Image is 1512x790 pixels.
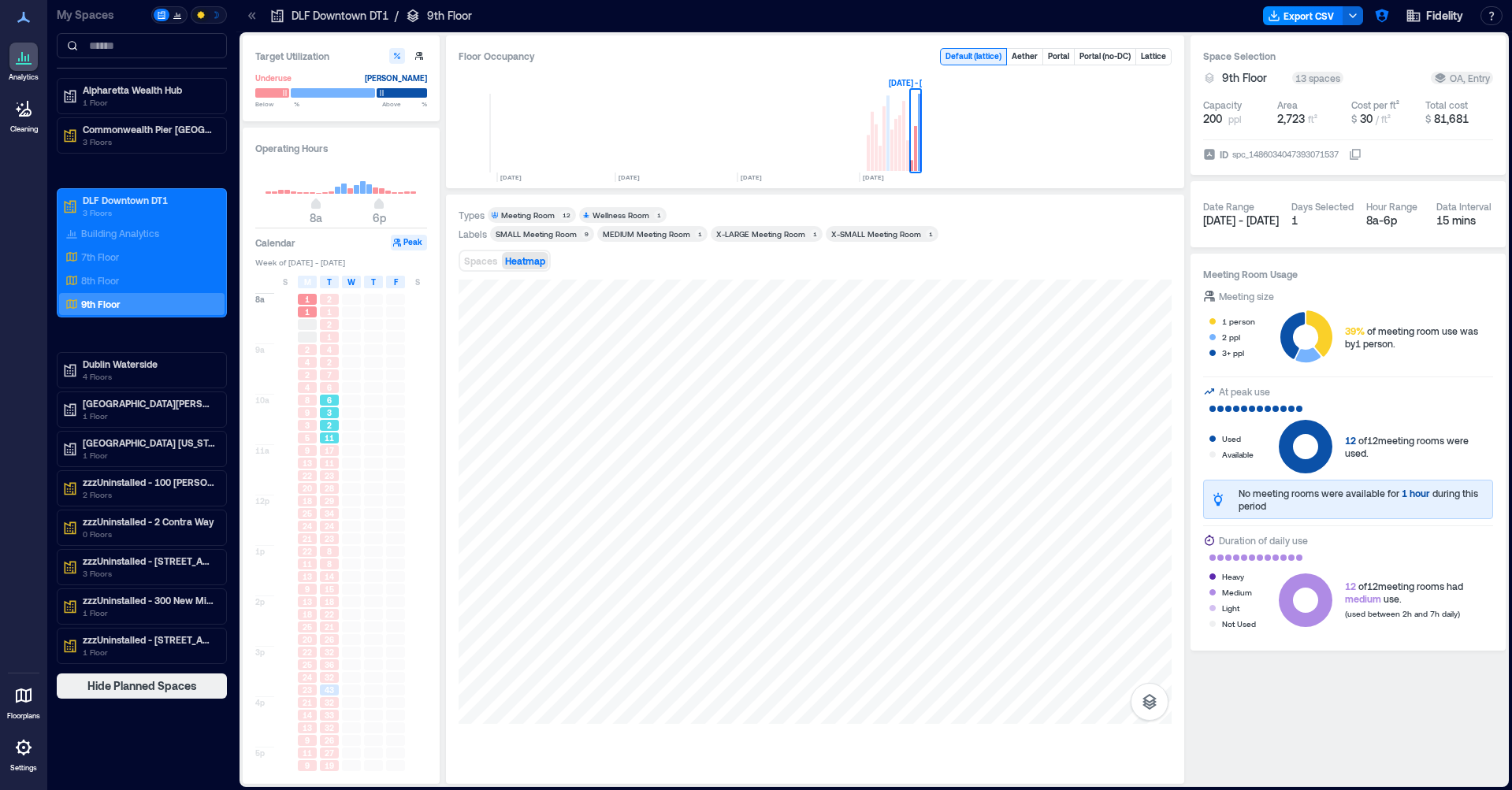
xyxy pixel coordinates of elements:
p: DLF Downtown DT1 [292,8,388,24]
span: 14 [303,710,312,721]
p: 1 Floor [83,646,215,658]
span: 18 [303,609,312,620]
h3: Calendar [255,235,295,250]
div: Duration of daily use [1219,532,1308,548]
p: zzzUninstalled - [STREET_ADDRESS][US_STATE] [83,633,215,646]
div: 3+ ppl [1222,345,1244,361]
p: Floorplans [7,711,40,721]
div: Underuse [255,70,292,86]
span: / ft² [1376,113,1391,124]
span: 23 [325,470,334,481]
span: 9 [305,735,310,746]
div: spc_1486034047393071537 [1231,147,1340,162]
div: Light [1222,600,1239,616]
button: Export CSV [1263,6,1343,25]
div: Heavy [1222,569,1244,584]
p: [GEOGRAPHIC_DATA][PERSON_NAME] [83,397,215,410]
h3: Meeting Room Usage [1203,266,1493,282]
span: 15 [325,584,334,595]
span: 13 [303,596,312,607]
div: No meeting rooms were available for during this period [1239,487,1486,512]
span: 12p [255,495,269,506]
p: Settings [10,763,37,773]
span: 8 [327,546,332,557]
span: T [371,276,376,288]
span: 32 [325,647,334,658]
p: 2 Floors [83,488,215,501]
div: of 12 meeting rooms had use. [1345,580,1463,605]
text: [DATE] [863,173,884,181]
button: Spaces [461,252,500,269]
span: 1 [305,294,310,305]
span: Hide Planned Spaces [87,678,197,694]
span: medium [1345,593,1381,604]
span: 13 [303,458,312,469]
span: Spaces [464,255,497,266]
span: 33 [325,710,334,721]
span: 8 [327,558,332,569]
div: 1 [1291,213,1354,228]
span: 11 [325,432,334,443]
button: Hide Planned Spaces [57,673,227,699]
span: 25 [303,508,312,519]
p: Dublin Waterside [83,358,215,370]
div: Floor Occupancy [459,48,927,65]
span: 2,723 [1277,112,1305,125]
div: of 12 meeting rooms were used. [1345,434,1493,459]
span: 11 [303,747,312,758]
span: 1 [305,306,310,317]
p: / [395,8,399,24]
span: 4 [305,382,310,393]
text: [DATE] [500,173,522,181]
span: 9a [255,344,265,355]
span: 23 [325,533,334,544]
p: 4 Floors [83,370,215,383]
span: 9th Floor [1222,70,1267,86]
span: 3 [327,407,332,418]
span: 4 [305,357,310,368]
span: 6 [327,382,332,393]
span: $ [1425,113,1431,124]
span: ID [1220,147,1228,162]
div: 12 [559,210,573,220]
button: Aether [1007,49,1042,65]
div: 1 [926,229,935,239]
span: Heatmap [505,255,545,266]
span: 2p [255,596,265,607]
div: Date Range [1203,200,1254,213]
p: zzzUninstalled - 2 Contra Way [83,515,215,528]
span: 2 [305,369,310,380]
span: 1 hour [1402,488,1430,499]
div: X-SMALL Meeting Room [831,228,921,239]
div: Meeting size [1219,288,1274,304]
span: 18 [325,596,334,607]
span: 5p [255,747,265,758]
div: Used [1222,431,1241,447]
span: 20 [303,483,312,494]
p: Alpharetta Wealth Hub [83,83,215,96]
span: 25 [303,659,312,670]
span: 22 [325,609,334,620]
p: 1 Floor [83,410,215,422]
p: 3 Floors [83,135,215,148]
span: 24 [325,521,334,532]
p: My Spaces [57,7,148,23]
span: 19 [325,760,334,771]
div: Days Selected [1291,200,1354,213]
div: Cost per ft² [1351,98,1399,111]
p: 7th Floor [81,250,119,263]
p: 9th Floor [81,298,121,310]
span: 24 [303,672,312,683]
button: Fidelity [1401,3,1468,28]
div: 1 [654,210,663,220]
h3: Operating Hours [255,140,427,156]
div: [PERSON_NAME] [365,70,427,86]
span: [DATE] - [DATE] [1203,213,1279,227]
span: 12 [1345,435,1356,446]
button: Default (lattice) [941,49,1006,65]
p: 1 Floor [83,96,215,109]
span: 32 [325,672,334,683]
span: 9 [305,407,310,418]
span: 12 [1345,580,1356,592]
p: Analytics [9,72,39,82]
